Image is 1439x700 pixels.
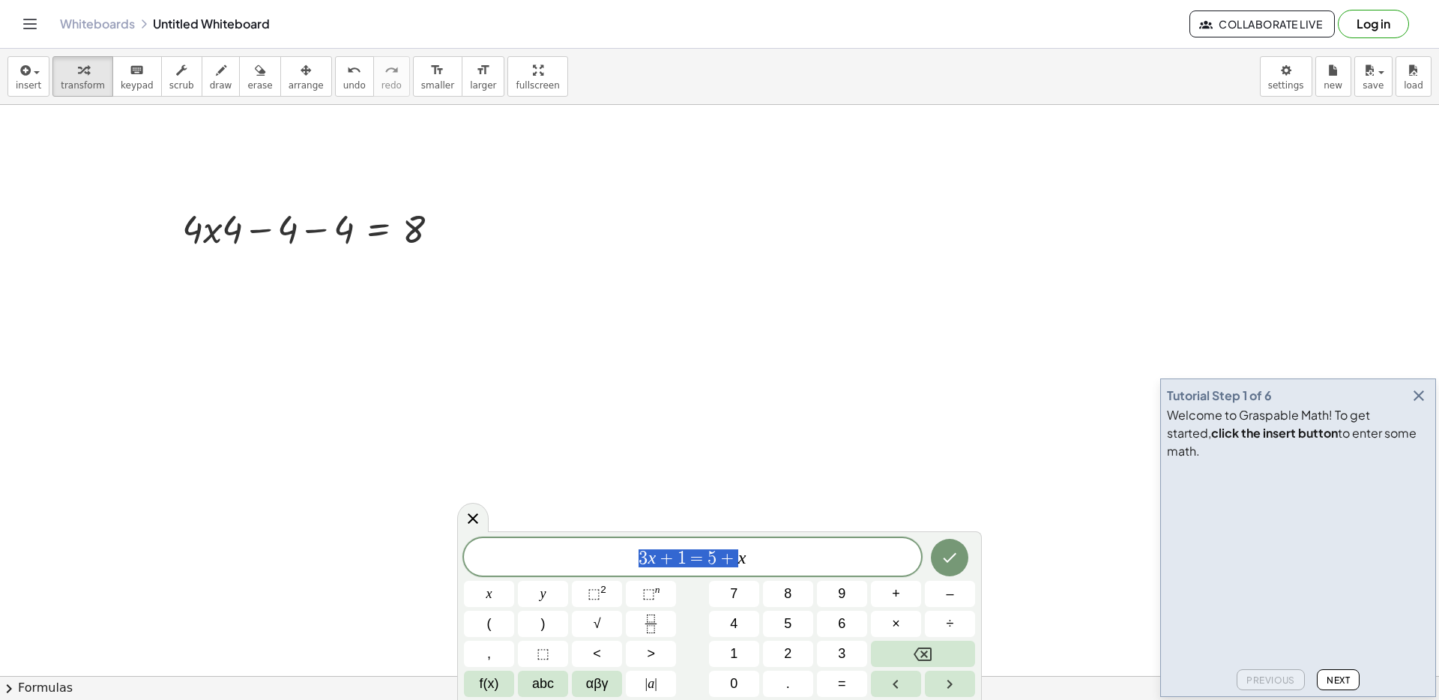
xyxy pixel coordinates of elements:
span: larger [470,80,496,91]
button: , [464,641,514,667]
span: . [786,674,790,694]
button: 2 [763,641,813,667]
span: + [892,584,900,604]
var: x [738,548,746,567]
span: new [1324,80,1342,91]
b: click the insert button [1211,425,1338,441]
span: ⬚ [537,644,549,664]
button: Greater than [626,641,676,667]
button: arrange [280,56,332,97]
div: Welcome to Graspable Math! To get started, to enter some math. [1167,406,1429,460]
span: load [1404,80,1423,91]
sup: 2 [600,584,606,595]
span: draw [210,80,232,91]
button: 9 [817,581,867,607]
span: + [717,549,738,567]
button: Next [1317,669,1360,690]
i: format_size [430,61,444,79]
button: Left arrow [871,671,921,697]
button: format_sizelarger [462,56,504,97]
span: a [645,674,657,694]
button: erase [239,56,280,97]
button: y [518,581,568,607]
button: save [1354,56,1393,97]
button: ( [464,611,514,637]
span: < [593,644,601,664]
button: 5 [763,611,813,637]
button: 7 [709,581,759,607]
i: redo [384,61,399,79]
button: draw [202,56,241,97]
span: scrub [169,80,194,91]
span: 3 [639,549,648,567]
span: 6 [838,614,845,634]
button: Squared [572,581,622,607]
button: Collaborate Live [1189,10,1335,37]
button: Toggle navigation [18,12,42,36]
span: 4 [730,614,737,634]
button: Functions [464,671,514,697]
span: transform [61,80,105,91]
button: ) [518,611,568,637]
button: settings [1260,56,1312,97]
span: ⬚ [588,586,600,601]
button: insert [7,56,49,97]
span: x [486,584,492,604]
span: insert [16,80,41,91]
span: 1 [730,644,737,664]
span: > [647,644,655,664]
span: 1 [678,549,687,567]
span: 3 [838,644,845,664]
button: 4 [709,611,759,637]
i: undo [347,61,361,79]
span: save [1363,80,1384,91]
span: undo [343,80,366,91]
span: settings [1268,80,1304,91]
button: Alphabet [518,671,568,697]
button: load [1396,56,1432,97]
button: scrub [161,56,202,97]
i: keyboard [130,61,144,79]
button: Square root [572,611,622,637]
i: format_size [476,61,490,79]
span: ( [487,614,492,634]
span: 8 [784,584,791,604]
span: erase [247,80,272,91]
a: Whiteboards [60,16,135,31]
button: new [1315,56,1351,97]
button: Right arrow [925,671,975,697]
span: abc [532,674,554,694]
var: x [648,548,656,567]
span: 7 [730,584,737,604]
div: Tutorial Step 1 of 6 [1167,387,1272,405]
span: smaller [421,80,454,91]
button: Absolute value [626,671,676,697]
span: ÷ [947,614,954,634]
span: 9 [838,584,845,604]
span: redo [381,80,402,91]
button: Fraction [626,611,676,637]
span: Collaborate Live [1202,17,1322,31]
button: Minus [925,581,975,607]
button: Superscript [626,581,676,607]
span: y [540,584,546,604]
span: f(x) [480,674,499,694]
button: Equals [817,671,867,697]
button: undoundo [335,56,374,97]
button: Plus [871,581,921,607]
button: 8 [763,581,813,607]
button: . [763,671,813,697]
button: fullscreen [507,56,567,97]
button: keyboardkeypad [112,56,162,97]
span: × [892,614,900,634]
span: = [838,674,846,694]
span: keypad [121,80,154,91]
span: ) [541,614,546,634]
span: fullscreen [516,80,559,91]
button: Times [871,611,921,637]
button: Less than [572,641,622,667]
button: x [464,581,514,607]
span: Next [1327,675,1350,686]
span: 0 [730,674,737,694]
span: , [487,644,491,664]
